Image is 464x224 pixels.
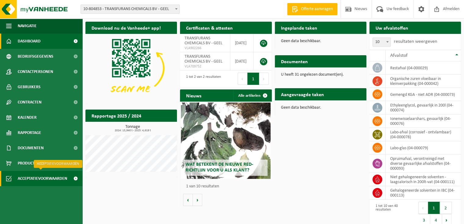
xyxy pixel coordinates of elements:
h2: Certificaten & attesten [180,22,239,34]
span: Product Shop [18,156,45,171]
span: VLA902266 [185,46,225,51]
span: TRANSFURANS CHEMICALS BV - GEEL [185,36,222,45]
a: Offerte aanvragen [287,3,337,15]
button: Vorige [183,194,193,206]
span: 10-804853 - TRANSFURANS CHEMICALS BV - GEEL [81,5,179,13]
label: resultaten weergeven [394,39,437,44]
a: Alle artikelen [233,89,271,102]
p: Geen data beschikbaar. [281,106,360,110]
span: Wat betekent de nieuwe RED-richtlijn voor u als klant? [185,162,253,173]
h2: Rapportage 2025 / 2024 [85,110,147,121]
button: Previous [418,202,428,214]
td: gehalogeneerde solventen in IBC (04-000113) [386,186,461,200]
h2: Aangevraagde taken [275,88,330,100]
span: TRANSFURANS CHEMICALS BV - GEEL [185,54,222,64]
h2: Uw afvalstoffen [369,22,414,34]
td: niet gehalogeneerde solventen - laagcalorisch in 200lt-vat (04-000111) [386,173,461,186]
td: ionenwisselaarshars, gevaarlijk (04-000076) [386,114,461,128]
span: Acceptatievoorwaarden [18,171,67,186]
button: Previous [238,73,247,85]
span: Documenten [18,140,44,156]
button: Volgende [193,194,202,206]
span: 2024: 13,940 t - 2025: 4,619 t [88,129,177,132]
h2: Nieuws [180,89,207,101]
span: 10 [373,38,390,46]
span: Navigatie [18,18,37,34]
td: [DATE] [230,52,254,70]
td: restafval (04-000029) [386,61,461,74]
span: Offerte aanvragen [300,6,334,12]
p: U heeft 31 ongelezen document(en). [281,73,360,77]
a: Bekijk rapportage [131,121,176,134]
span: VLA709752 [185,64,225,69]
td: [DATE] [230,34,254,52]
div: 1 tot 2 van 2 resultaten [183,72,221,85]
h3: Tonnage [88,125,177,132]
td: opruimafval, verontreinigd met diverse gevaarlijke afvalstoffen (04-000093) [386,154,461,173]
p: 1 van 10 resultaten [186,184,268,189]
span: Kalender [18,110,37,125]
td: gemengd KGA - niet ADR (04-000073) [386,88,461,101]
a: Wat betekent de nieuwe RED-richtlijn voor u als klant? [181,103,271,179]
h2: Download nu de Vanheede+ app! [85,22,167,34]
span: Contactpersonen [18,64,53,79]
span: Bedrijfsgegevens [18,49,53,64]
button: 1 [247,73,259,85]
span: Rapportage [18,125,41,140]
h2: Documenten [275,55,314,67]
span: 10-804853 - TRANSFURANS CHEMICALS BV - GEEL [81,5,180,14]
p: Geen data beschikbaar. [281,39,360,43]
span: Gebruikers [18,79,41,95]
td: ethyleenglycol, gevaarlijk in 200l (04-000074) [386,101,461,114]
td: labo-afval (corrosief - ontvlambaar) (04-000078) [386,128,461,141]
button: 1 [428,202,440,214]
td: organische zuren vloeibaar in kleinverpakking (04-000042) [386,74,461,88]
img: Download de VHEPlus App [85,34,177,103]
td: labo-glas (04-000079) [386,141,461,154]
span: Dashboard [18,34,41,49]
button: 2 [440,202,452,214]
span: 10 [372,38,391,47]
span: Afvalstof [390,53,408,58]
button: Next [259,73,269,85]
span: Contracten [18,95,41,110]
h2: Ingeplande taken [275,22,323,34]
